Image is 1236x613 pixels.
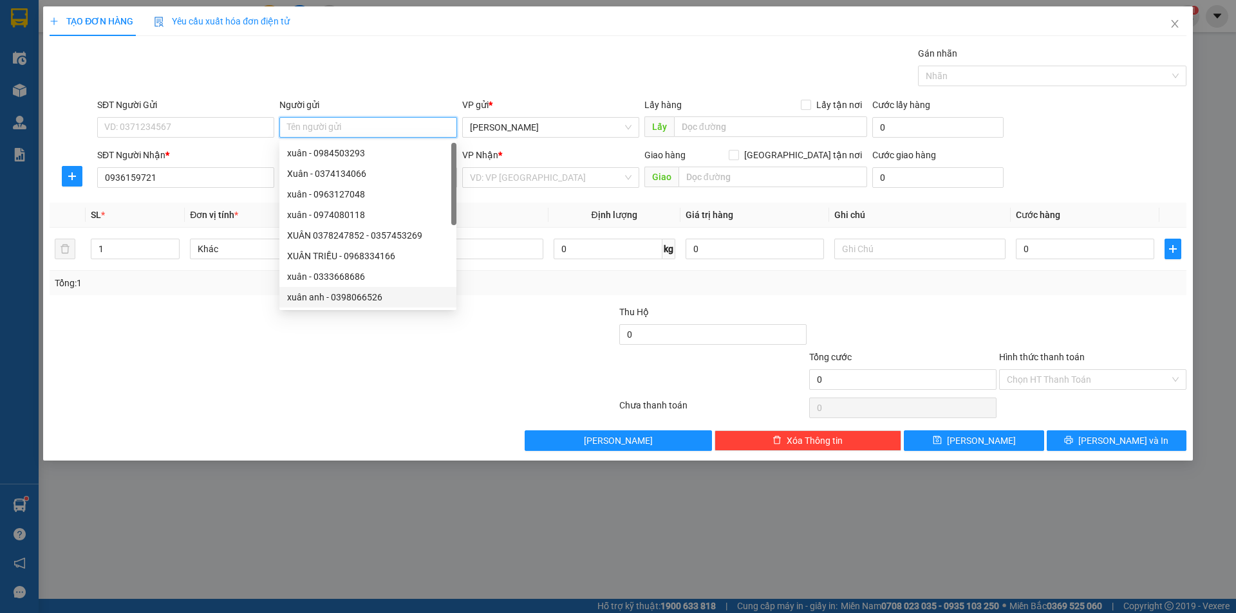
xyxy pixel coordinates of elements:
[772,435,782,446] span: delete
[686,210,733,220] span: Giá trị hàng
[933,435,942,446] span: save
[97,148,274,162] div: SĐT Người Nhận
[279,205,456,225] div: xuân - 0974080118
[618,398,808,421] div: Chưa thanh toán
[872,150,936,160] label: Cước giao hàng
[674,116,867,137] input: Dọc đường
[279,246,456,266] div: XUÂN TRIỀU - 0968334166
[287,249,449,263] div: XUÂN TRIỀU - 0968334166
[829,203,1011,228] th: Ghi chú
[198,239,353,259] span: Khác
[644,100,682,110] span: Lấy hàng
[1064,435,1073,446] span: printer
[584,434,653,448] span: [PERSON_NAME]
[55,276,477,290] div: Tổng: 1
[525,430,712,451] button: [PERSON_NAME]
[279,143,456,163] div: xuân - 0984503293
[62,166,82,187] button: plus
[136,52,212,66] span: HS1210250667
[279,184,456,205] div: xuân - 0963127048
[619,307,649,317] span: Thu Hộ
[279,287,456,307] div: xuân anh - 0398066526
[6,37,35,82] img: logo
[679,167,867,187] input: Dọc đường
[154,16,290,26] span: Yêu cầu xuất hóa đơn điện tử
[50,16,133,26] span: TẠO ĐƠN HÀNG
[947,434,1016,448] span: [PERSON_NAME]
[64,55,106,68] span: SĐT XE
[287,228,449,242] div: XUÂN 0378247852 - 0357453269
[1165,244,1181,254] span: plus
[872,100,930,110] label: Cước lấy hàng
[287,146,449,160] div: xuân - 0984503293
[62,171,82,181] span: plus
[999,352,1085,362] label: Hình thức thanh toán
[287,208,449,222] div: xuân - 0974080118
[918,48,957,59] label: Gán nhãn
[287,270,449,284] div: xuân - 0333668686
[1157,6,1193,42] button: Close
[644,116,674,137] span: Lấy
[872,117,1004,138] input: Cước lấy hàng
[97,98,274,112] div: SĐT Người Gửi
[739,148,867,162] span: [GEOGRAPHIC_DATA] tận nơi
[279,98,456,112] div: Người gửi
[872,167,1004,188] input: Cước giao hàng
[811,98,867,112] span: Lấy tận nơi
[1016,210,1060,220] span: Cước hàng
[279,266,456,287] div: xuân - 0333668686
[1078,434,1168,448] span: [PERSON_NAME] và In
[834,239,1006,259] input: Ghi Chú
[50,17,59,26] span: plus
[55,239,75,259] button: delete
[715,430,902,451] button: deleteXóa Thông tin
[592,210,637,220] span: Định lượng
[644,150,686,160] span: Giao hàng
[462,98,639,112] div: VP gửi
[279,225,456,246] div: XUÂN 0378247852 - 0357453269
[51,71,121,98] strong: PHIẾU BIÊN NHẬN
[371,239,543,259] input: VD: Bàn, Ghế
[1165,239,1181,259] button: plus
[287,167,449,181] div: Xuân - 0374134066
[462,150,498,160] span: VP Nhận
[154,17,164,27] img: icon
[787,434,843,448] span: Xóa Thông tin
[287,187,449,201] div: xuân - 0963127048
[686,239,824,259] input: 0
[42,10,130,52] strong: CHUYỂN PHÁT NHANH ĐÔNG LÝ
[644,167,679,187] span: Giao
[279,163,456,184] div: Xuân - 0374134066
[904,430,1044,451] button: save[PERSON_NAME]
[1170,19,1180,29] span: close
[287,290,449,304] div: xuân anh - 0398066526
[662,239,675,259] span: kg
[809,352,852,362] span: Tổng cước
[470,118,632,137] span: Hoàng Sơn
[91,210,101,220] span: SL
[190,210,238,220] span: Đơn vị tính
[1047,430,1186,451] button: printer[PERSON_NAME] và In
